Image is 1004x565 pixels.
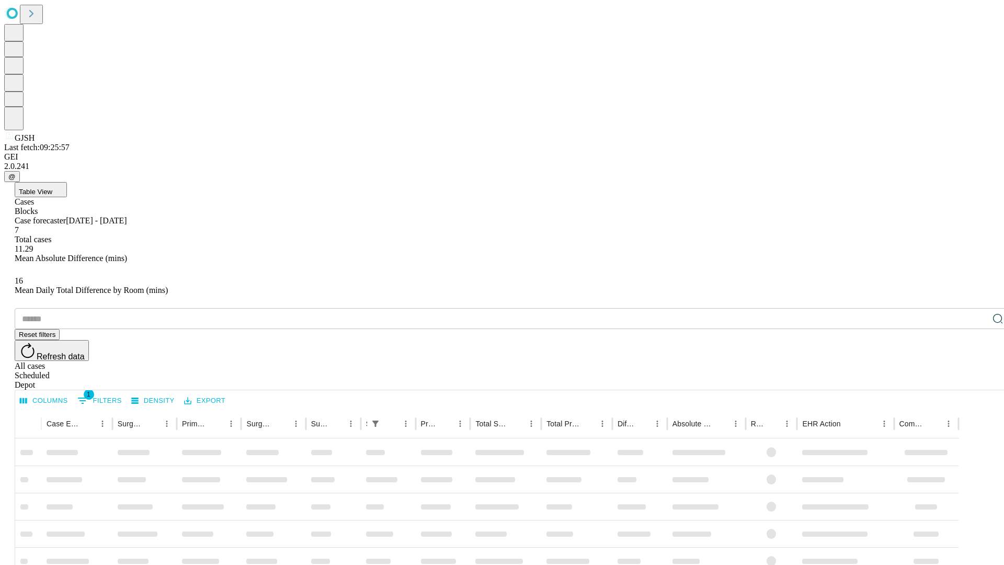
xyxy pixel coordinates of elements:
span: Table View [19,188,52,196]
button: Sort [509,416,524,431]
button: Export [181,393,228,409]
button: Sort [580,416,595,431]
div: Primary Service [182,420,208,428]
button: Menu [650,416,665,431]
div: Surgery Date [311,420,328,428]
button: Menu [344,416,358,431]
div: Surgeon Name [118,420,144,428]
button: @ [4,171,20,182]
div: EHR Action [802,420,840,428]
button: Menu [595,416,610,431]
button: Sort [209,416,224,431]
button: Menu [453,416,467,431]
span: GJSH [15,133,35,142]
button: Menu [780,416,794,431]
button: Menu [95,416,110,431]
span: @ [8,173,16,180]
div: Case Epic Id [47,420,79,428]
button: Show filters [368,416,383,431]
button: Menu [941,416,956,431]
button: Sort [384,416,398,431]
span: Mean Absolute Difference (mins) [15,254,127,263]
span: 11.29 [15,244,33,253]
button: Sort [635,416,650,431]
button: Reset filters [15,329,60,340]
span: Case forecaster [15,216,66,225]
div: Total Scheduled Duration [475,420,508,428]
button: Menu [224,416,238,431]
button: Menu [398,416,413,431]
button: Refresh data [15,340,89,361]
div: Comments [899,420,926,428]
span: Last fetch: 09:25:57 [4,143,70,152]
span: Reset filters [19,331,55,338]
button: Density [129,393,177,409]
div: Absolute Difference [672,420,713,428]
div: Total Predicted Duration [546,420,579,428]
button: Sort [842,416,857,431]
button: Sort [81,416,95,431]
span: 16 [15,276,23,285]
button: Menu [877,416,892,431]
div: GEI [4,152,1000,162]
div: Surgery Name [246,420,272,428]
button: Menu [524,416,539,431]
div: Predicted In Room Duration [421,420,438,428]
button: Show filters [75,392,124,409]
button: Select columns [17,393,71,409]
button: Sort [274,416,289,431]
button: Menu [728,416,743,431]
span: 1 [84,389,94,400]
button: Sort [438,416,453,431]
span: Mean Daily Total Difference by Room (mins) [15,286,168,295]
button: Sort [714,416,728,431]
button: Menu [289,416,303,431]
span: Total cases [15,235,51,244]
span: Refresh data [37,352,85,361]
div: Difference [618,420,634,428]
span: [DATE] - [DATE] [66,216,127,225]
div: 1 active filter [368,416,383,431]
button: Sort [329,416,344,431]
button: Sort [765,416,780,431]
button: Sort [927,416,941,431]
div: Resolved in EHR [751,420,765,428]
button: Sort [145,416,159,431]
button: Menu [159,416,174,431]
button: Table View [15,182,67,197]
div: 2.0.241 [4,162,1000,171]
div: Scheduled In Room Duration [366,420,367,428]
span: 7 [15,225,19,234]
